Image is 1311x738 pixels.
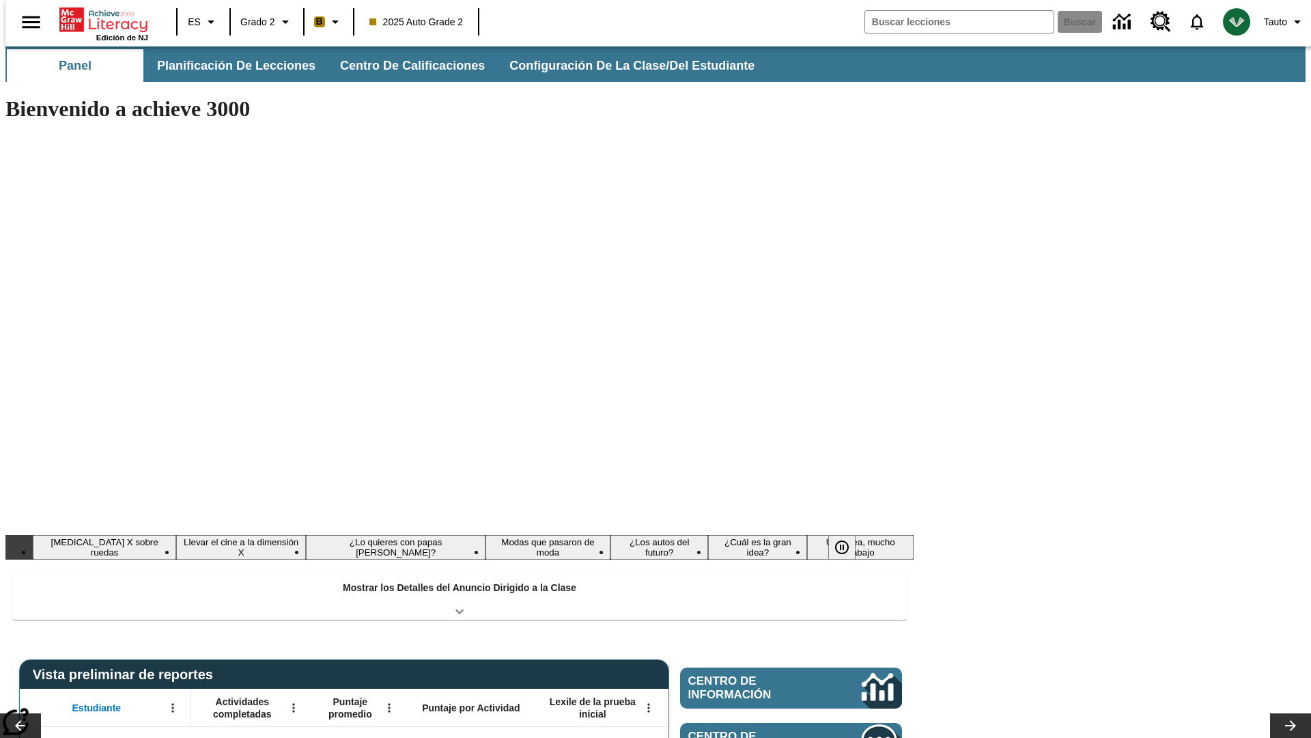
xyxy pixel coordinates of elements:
h1: Bienvenido a achieve 3000 [5,96,914,122]
span: Grado 2 [240,15,275,29]
div: Pausar [828,535,869,560]
span: ES [188,15,201,29]
button: Diapositiva 3 ¿Lo quieres con papas fritas? [306,535,485,560]
button: Carrusel de lecciones, seguir [1270,713,1311,738]
div: Mostrar los Detalles del Anuncio Dirigido a la Clase [12,573,907,620]
span: Puntaje por Actividad [422,702,520,714]
span: Vista preliminar de reportes [33,667,220,683]
button: Abrir menú [379,698,399,718]
button: Lenguaje: ES, Selecciona un idioma [182,10,225,34]
button: Diapositiva 7 Una idea, mucho trabajo [807,535,914,560]
div: Subbarra de navegación [5,46,1306,82]
span: Tauto [1264,15,1287,29]
input: Buscar campo [865,11,1054,33]
button: Abrir menú [163,698,183,718]
span: Actividades completadas [197,696,287,720]
a: Centro de información [680,668,902,709]
button: Pausar [828,535,856,560]
button: Abrir menú [283,698,304,718]
span: Edición de NJ [96,33,148,42]
button: Centro de calificaciones [329,49,496,82]
span: Centro de información [688,674,816,702]
span: Lexile de la prueba inicial [543,696,643,720]
a: Centro de recursos, Se abrirá en una pestaña nueva. [1142,3,1179,40]
p: Mostrar los Detalles del Anuncio Dirigido a la Clase [343,581,576,595]
button: Perfil/Configuración [1258,10,1311,34]
button: Grado: Grado 2, Elige un grado [235,10,299,34]
div: Portada [59,5,148,42]
button: Abrir menú [638,698,659,718]
a: Portada [59,6,148,33]
span: B [316,13,323,30]
button: Diapositiva 1 Rayos X sobre ruedas [33,535,176,560]
button: Boost El color de la clase es anaranjado claro. Cambiar el color de la clase. [309,10,349,34]
button: Configuración de la clase/del estudiante [498,49,765,82]
button: Diapositiva 5 ¿Los autos del futuro? [610,535,708,560]
span: Puntaje promedio [318,696,383,720]
button: Panel [7,49,143,82]
button: Abrir el menú lateral [11,2,51,42]
button: Diapositiva 6 ¿Cuál es la gran idea? [708,535,807,560]
button: Diapositiva 2 Llevar el cine a la dimensión X [176,535,306,560]
button: Planificación de lecciones [146,49,326,82]
div: Subbarra de navegación [5,49,767,82]
a: Centro de información [1105,3,1142,41]
img: avatar image [1223,8,1250,36]
button: Escoja un nuevo avatar [1215,4,1258,40]
span: Estudiante [72,702,122,714]
span: 2025 Auto Grade 2 [369,15,464,29]
a: Notificaciones [1179,4,1215,40]
button: Diapositiva 4 Modas que pasaron de moda [485,535,610,560]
